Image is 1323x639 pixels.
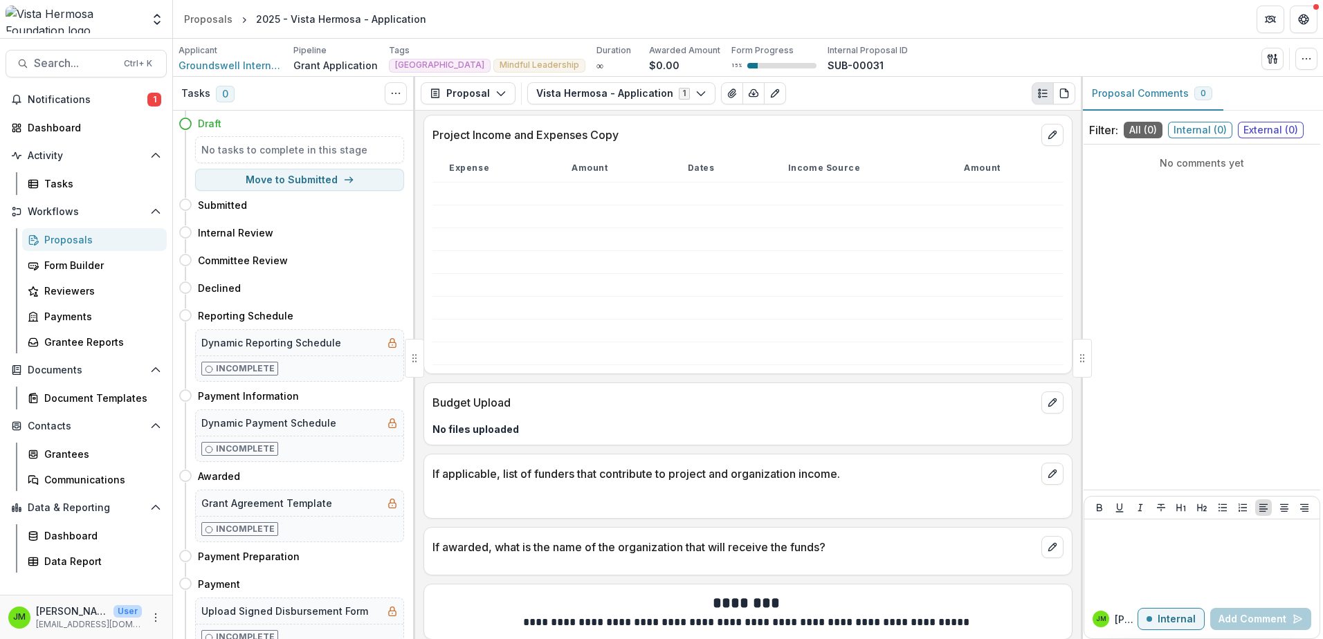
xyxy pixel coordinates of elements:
[6,201,167,223] button: Open Workflows
[947,154,1064,183] th: Amount
[1194,499,1210,516] button: Heading 2
[22,443,167,465] a: Grantees
[555,154,671,183] th: Amount
[216,362,275,375] p: Incomplete
[389,44,410,57] p: Tags
[1153,499,1169,516] button: Strike
[1238,122,1304,138] span: External ( 0 )
[6,89,167,111] button: Notifications1
[44,309,156,324] div: Payments
[293,44,327,57] p: Pipeline
[44,554,156,568] div: Data Report
[432,154,555,183] th: Expense
[432,394,1036,411] p: Budget Upload
[1081,77,1223,111] button: Proposal Comments
[6,50,167,77] button: Search...
[44,232,156,247] div: Proposals
[22,172,167,195] a: Tasks
[28,502,145,514] span: Data & Reporting
[216,86,235,102] span: 0
[1276,499,1293,516] button: Align Center
[1124,122,1162,138] span: All ( 0 )
[22,468,167,491] a: Communications
[44,528,156,543] div: Dashboard
[1255,499,1272,516] button: Align Left
[649,44,720,57] p: Awarded Amount
[201,335,341,350] h5: Dynamic Reporting Schedule
[147,93,161,106] span: 1
[179,9,238,29] a: Proposals
[28,206,145,218] span: Workflows
[1210,608,1311,630] button: Add Comment
[1132,499,1149,516] button: Italicize
[22,254,167,277] a: Form Builder
[1041,391,1064,414] button: edit
[147,609,164,626] button: More
[385,82,407,104] button: Toggle View Cancelled Tasks
[198,469,240,483] h4: Awarded
[293,58,378,73] p: Grant Application
[527,82,715,104] button: Vista Hermosa - Application1
[28,420,145,432] span: Contacts
[671,154,772,183] th: Dates
[44,335,156,349] div: Grantee Reports
[44,472,156,487] div: Communications
[201,604,368,618] h5: Upload Signed Disbursement Form
[256,12,426,26] div: 2025 - Vista Hermosa - Application
[44,447,156,461] div: Grantees
[44,258,156,272] div: Form Builder
[201,496,332,510] h5: Grant Agreement Template
[179,9,432,29] nav: breadcrumb
[1111,499,1128,516] button: Underline
[198,577,240,591] h4: Payment
[1158,613,1196,625] p: Internal
[772,154,948,183] th: Income Source
[1091,499,1108,516] button: Bold
[28,364,145,376] span: Documents
[28,94,147,106] span: Notifications
[731,44,794,57] p: Form Progress
[181,88,210,100] h3: Tasks
[828,58,884,73] p: SUB-00031
[1041,463,1064,485] button: edit
[198,198,247,212] h4: Submitted
[1201,89,1206,98] span: 0
[44,176,156,191] div: Tasks
[432,127,1036,143] p: Project Income and Expenses Copy
[22,550,167,573] a: Data Report
[596,44,631,57] p: Duration
[198,549,300,564] h4: Payment Preparation
[198,281,241,295] h4: Declined
[1053,82,1075,104] button: PDF view
[22,228,167,251] a: Proposals
[1138,608,1205,630] button: Internal
[13,613,26,622] div: Jerry Martinez
[184,12,232,26] div: Proposals
[6,145,167,167] button: Open Activity
[395,60,484,70] span: [GEOGRAPHIC_DATA]
[1234,499,1251,516] button: Ordered List
[1296,499,1313,516] button: Align Right
[1032,82,1054,104] button: Plaintext view
[36,604,108,618] p: [PERSON_NAME]
[1089,122,1118,138] p: Filter:
[721,82,743,104] button: View Attached Files
[6,116,167,139] a: Dashboard
[22,279,167,302] a: Reviewers
[432,539,1036,555] p: If awarded, what is the name of the organization that will receive the funds?
[179,58,282,73] a: Groundswell International, Inc.
[121,56,155,71] div: Ctrl + K
[198,253,288,268] h4: Committee Review
[34,57,116,70] span: Search...
[44,284,156,298] div: Reviewers
[179,44,217,57] p: Applicant
[500,60,579,70] span: Mindful Leadership
[201,416,336,430] h5: Dynamic Payment Schedule
[596,58,603,73] p: ∞
[22,331,167,353] a: Grantee Reports
[6,359,167,381] button: Open Documents
[216,443,275,455] p: Incomplete
[198,308,293,323] h4: Reporting Schedule
[1257,6,1284,33] button: Partners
